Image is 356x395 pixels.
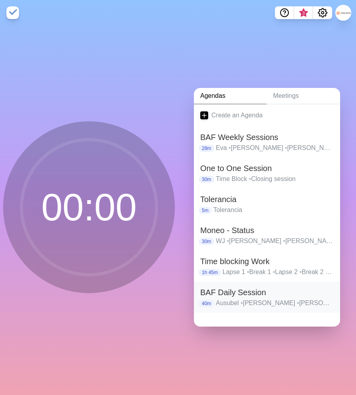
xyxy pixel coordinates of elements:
[300,10,307,16] span: 3
[194,104,340,126] a: Create an Agenda
[273,269,275,275] span: •
[200,255,334,267] h2: Time blocking Work
[213,205,334,215] p: Tolerancia
[199,269,221,276] p: 1h 45m
[216,174,334,184] p: Time Block Closing session
[241,300,243,306] span: •
[200,162,334,174] h2: One to One Session
[222,267,334,277] p: Lapse 1 Break 1 Lapse 2 Break 2 Lapse 3 Break 3 Lapse 4 last Break
[6,6,19,19] img: timeblocks logo
[194,88,267,104] a: Agendas
[216,143,334,153] p: Eva [PERSON_NAME] [PERSON_NAME] [PERSON_NAME] [PERSON_NAME] [PERSON_NAME] Angel
[228,144,231,151] span: •
[216,236,334,246] p: WJ [PERSON_NAME] [PERSON_NAME] Angel [PERSON_NAME] [PERSON_NAME]
[199,207,212,214] p: 5m
[199,300,214,307] p: 40m
[267,88,340,104] a: Meetings
[199,145,214,152] p: 28m
[313,6,332,19] button: Settings
[200,224,334,236] h2: Moneo - Status
[283,237,286,244] span: •
[199,238,214,245] p: 30m
[275,6,294,19] button: Help
[294,6,313,19] button: What’s new
[249,175,251,182] span: •
[247,269,249,275] span: •
[200,131,334,143] h2: BAF Weekly Sessions
[216,298,334,308] p: Ausubel [PERSON_NAME] [PERSON_NAME] [PERSON_NAME] Eva [PERSON_NAME] [PERSON_NAME] [PERSON_NAME] [...
[200,193,334,205] h2: Tolerancia
[200,286,334,298] h2: BAF Daily Session
[285,144,287,151] span: •
[297,300,299,306] span: •
[199,176,214,183] p: 30m
[300,269,302,275] span: •
[227,237,229,244] span: •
